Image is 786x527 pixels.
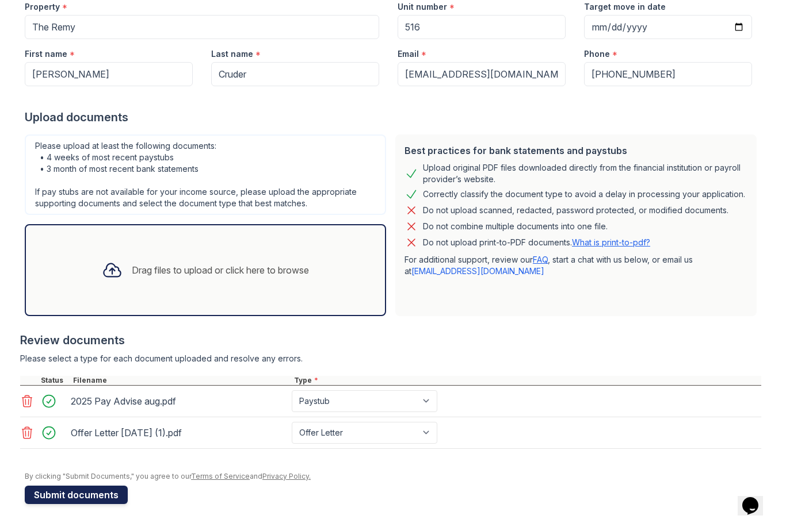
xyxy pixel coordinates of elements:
[423,237,650,248] p: Do not upload print-to-PDF documents.
[25,48,67,60] label: First name
[25,134,386,215] div: Please upload at least the following documents: • 4 weeks of most recent paystubs • 3 month of mo...
[405,144,747,157] div: Best practices for bank statements and paystubs
[584,1,666,13] label: Target move in date
[211,48,253,60] label: Last name
[411,266,544,276] a: [EMAIL_ADDRESS][DOMAIN_NAME]
[423,162,747,185] div: Upload original PDF files downloaded directly from the financial institution or payroll provider’...
[25,472,761,481] div: By clicking "Submit Documents," you agree to our and
[398,1,447,13] label: Unit number
[572,237,650,247] a: What is print-to-pdf?
[25,1,60,13] label: Property
[71,424,287,442] div: Offer Letter [DATE] (1).pdf
[262,472,311,480] a: Privacy Policy.
[25,109,761,125] div: Upload documents
[132,263,309,277] div: Drag files to upload or click here to browse
[20,353,761,364] div: Please select a type for each document uploaded and resolve any errors.
[292,376,761,385] div: Type
[71,392,287,410] div: 2025 Pay Advise aug.pdf
[39,376,71,385] div: Status
[20,332,761,348] div: Review documents
[584,48,610,60] label: Phone
[25,486,128,504] button: Submit documents
[533,255,548,264] a: FAQ
[405,254,747,277] p: For additional support, review our , start a chat with us below, or email us at
[191,472,250,480] a: Terms of Service
[423,220,608,233] div: Do not combine multiple documents into one file.
[423,203,728,217] div: Do not upload scanned, redacted, password protected, or modified documents.
[423,187,745,201] div: Correctly classify the document type to avoid a delay in processing your application.
[71,376,292,385] div: Filename
[398,48,419,60] label: Email
[738,481,774,516] iframe: chat widget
